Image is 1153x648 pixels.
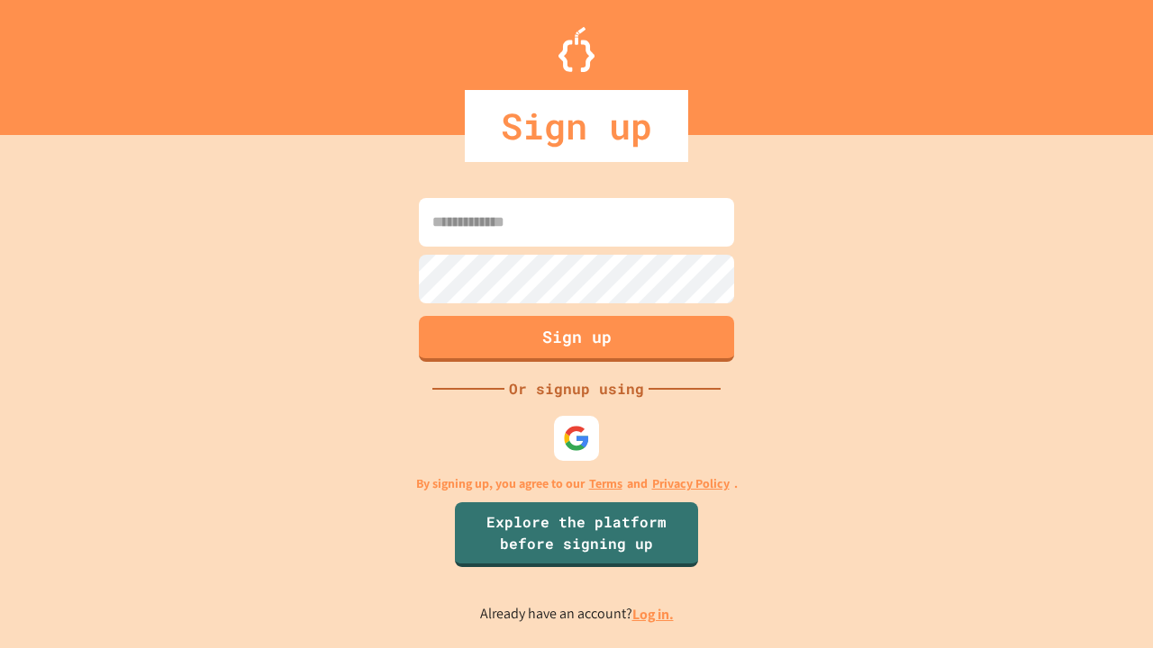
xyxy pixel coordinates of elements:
[652,474,730,493] a: Privacy Policy
[416,474,738,493] p: By signing up, you agree to our and .
[1077,576,1135,630] iframe: chat widget
[563,425,590,452] img: google-icon.svg
[455,502,698,567] a: Explore the platform before signing up
[465,90,688,162] div: Sign up
[480,603,674,625] p: Already have an account?
[1003,498,1135,574] iframe: chat widget
[632,605,674,624] a: Log in.
[589,474,622,493] a: Terms
[419,316,734,362] button: Sign up
[504,378,649,400] div: Or signup using
[558,27,595,72] img: Logo.svg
